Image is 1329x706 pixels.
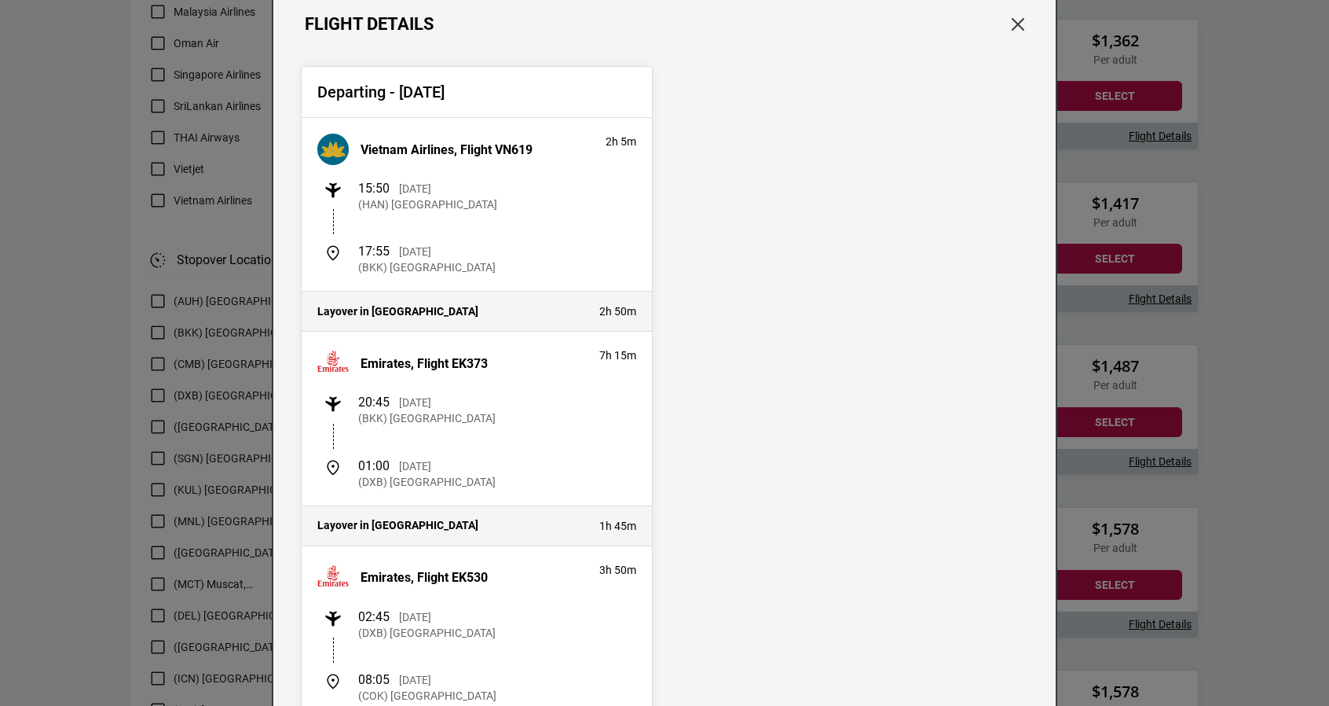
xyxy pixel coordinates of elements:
[361,570,488,585] h3: Emirates, Flight EK530
[399,458,431,474] p: [DATE]
[317,519,584,532] h4: Layover in [GEOGRAPHIC_DATA]
[358,672,390,687] span: 08:05
[599,347,636,363] p: 7h 15m
[358,244,390,259] span: 17:55
[399,672,431,688] p: [DATE]
[361,356,488,371] h3: Emirates, Flight EK373
[317,562,349,594] img: Emirates
[399,609,431,625] p: [DATE]
[358,609,390,624] span: 02:45
[317,134,349,165] img: Vietnam Airlines
[1008,14,1028,35] button: Close
[361,142,533,157] h3: Vietnam Airlines, Flight VN619
[599,303,636,319] p: 2h 50m
[358,458,390,473] span: 01:00
[317,305,584,318] h4: Layover in [GEOGRAPHIC_DATA]
[606,134,636,149] p: 2h 5m
[358,625,496,641] p: (DXB) [GEOGRAPHIC_DATA]
[358,197,497,212] p: (HAN) [GEOGRAPHIC_DATA]
[399,395,431,410] p: [DATE]
[358,259,496,275] p: (BKK) [GEOGRAPHIC_DATA]
[358,181,390,196] span: 15:50
[358,410,496,426] p: (BKK) [GEOGRAPHIC_DATA]
[305,14,434,35] h1: Flight Details
[358,474,496,490] p: (DXB) [GEOGRAPHIC_DATA]
[317,347,349,379] img: Emirates
[399,244,431,259] p: [DATE]
[399,181,431,197] p: [DATE]
[599,518,636,534] p: 1h 45m
[317,83,636,101] h2: Departing - [DATE]
[358,688,496,704] p: (COK) [GEOGRAPHIC_DATA]
[358,395,390,410] span: 20:45
[599,562,636,578] p: 3h 50m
